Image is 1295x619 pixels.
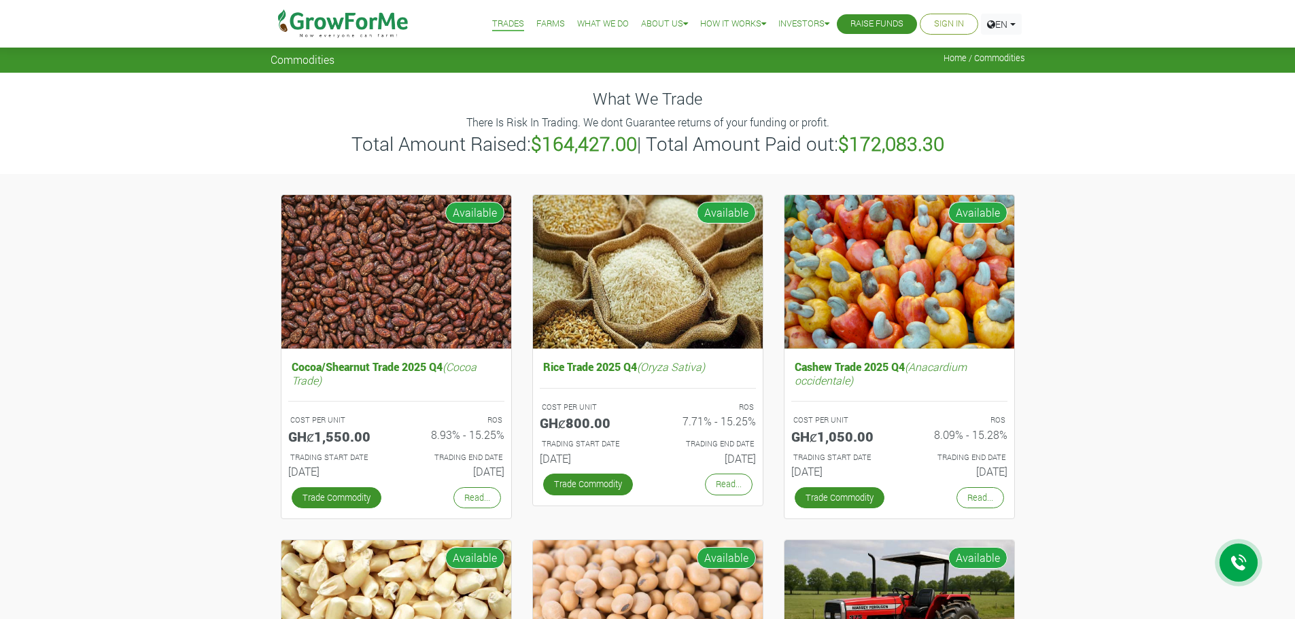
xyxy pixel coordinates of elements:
h6: [DATE] [288,465,386,478]
h6: 7.71% - 15.25% [658,414,756,427]
h6: [DATE] [910,465,1007,478]
p: Estimated Trading End Date [409,452,502,463]
a: Trades [492,17,524,31]
img: growforme image [281,195,511,349]
a: About Us [641,17,688,31]
p: ROS [912,414,1005,426]
p: ROS [409,414,502,426]
a: Trade Commodity [795,487,884,508]
h5: Cashew Trade 2025 Q4 [791,357,1007,389]
span: Available [948,547,1007,569]
span: Available [445,547,504,569]
h5: Rice Trade 2025 Q4 [540,357,756,376]
p: COST PER UNIT [542,402,636,413]
a: Trade Commodity [292,487,381,508]
h3: Total Amount Raised: | Total Amount Paid out: [273,132,1023,156]
span: Commodities [271,53,334,66]
p: Estimated Trading End Date [912,452,1005,463]
a: Read... [453,487,501,508]
p: Estimated Trading Start Date [793,452,887,463]
h6: 8.09% - 15.28% [910,428,1007,441]
p: ROS [660,402,754,413]
a: EN [981,14,1022,35]
h5: GHȼ800.00 [540,414,638,431]
p: COST PER UNIT [290,414,384,426]
span: Home / Commodities [944,53,1025,63]
p: COST PER UNIT [793,414,887,426]
i: (Oryza Sativa) [637,359,705,374]
a: Cashew Trade 2025 Q4(Anacardium occidentale) COST PER UNIT GHȼ1,050.00 ROS 8.09% - 15.28% TRADING... [791,357,1007,483]
i: (Cocoa Trade) [292,359,477,387]
a: Read... [956,487,1004,508]
h6: [DATE] [658,452,756,465]
a: What We Do [577,17,629,31]
i: (Anacardium occidentale) [795,359,967,387]
h6: [DATE] [791,465,889,478]
h4: What We Trade [271,89,1025,109]
a: Trade Commodity [543,474,633,495]
p: There Is Risk In Trading. We dont Guarantee returns of your funding or profit. [273,114,1023,130]
img: growforme image [533,195,763,349]
a: Read... [705,474,753,495]
a: Farms [536,17,565,31]
h5: GHȼ1,050.00 [791,428,889,444]
b: $164,427.00 [531,131,637,156]
a: Cocoa/Shearnut Trade 2025 Q4(Cocoa Trade) COST PER UNIT GHȼ1,550.00 ROS 8.93% - 15.25% TRADING ST... [288,357,504,483]
h6: 8.93% - 15.25% [407,428,504,441]
p: Estimated Trading Start Date [290,452,384,463]
img: growforme image [784,195,1014,349]
h5: GHȼ1,550.00 [288,428,386,444]
h6: [DATE] [540,452,638,465]
a: Investors [778,17,829,31]
b: $172,083.30 [838,131,944,156]
span: Available [948,202,1007,224]
a: How it Works [700,17,766,31]
a: Raise Funds [850,17,903,31]
a: Sign In [934,17,964,31]
p: Estimated Trading End Date [660,438,754,450]
span: Available [697,547,756,569]
p: Estimated Trading Start Date [542,438,636,450]
a: Rice Trade 2025 Q4(Oryza Sativa) COST PER UNIT GHȼ800.00 ROS 7.71% - 15.25% TRADING START DATE [D... [540,357,756,470]
span: Available [697,202,756,224]
h6: [DATE] [407,465,504,478]
h5: Cocoa/Shearnut Trade 2025 Q4 [288,357,504,389]
span: Available [445,202,504,224]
